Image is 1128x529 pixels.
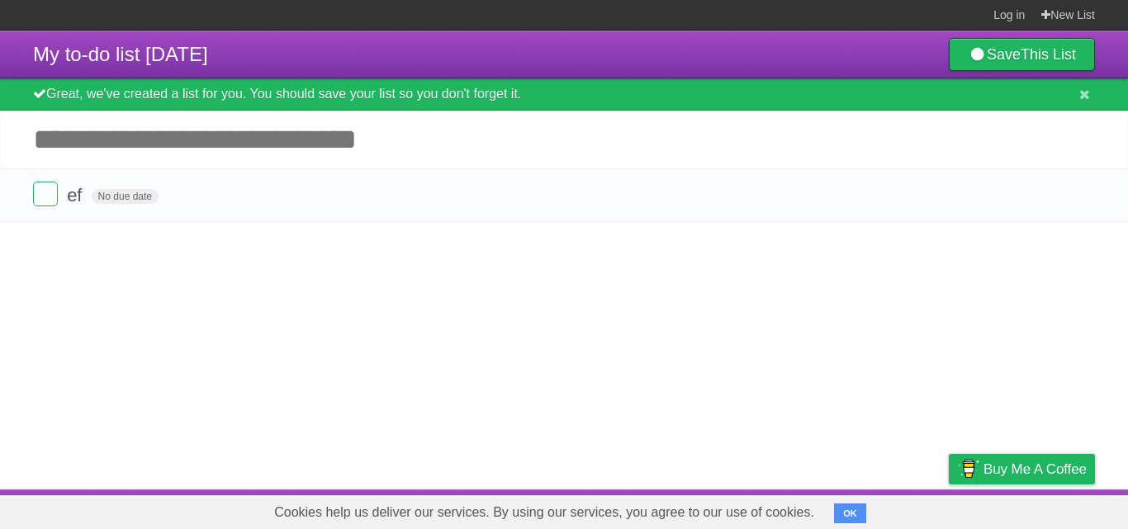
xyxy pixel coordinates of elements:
[927,494,970,525] a: Privacy
[33,43,208,65] span: My to-do list [DATE]
[871,494,908,525] a: Terms
[258,496,831,529] span: Cookies help us deliver our services. By using our services, you agree to our use of cookies.
[33,182,58,206] label: Done
[784,494,851,525] a: Developers
[67,185,86,205] span: ef
[957,455,979,483] img: Buy me a coffee
[949,454,1095,484] a: Buy me a coffee
[92,189,159,204] span: No due date
[983,455,1087,484] span: Buy me a coffee
[729,494,764,525] a: About
[1021,46,1076,63] b: This List
[834,503,866,523] button: OK
[991,494,1095,525] a: Suggest a feature
[949,38,1095,71] a: SaveThis List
